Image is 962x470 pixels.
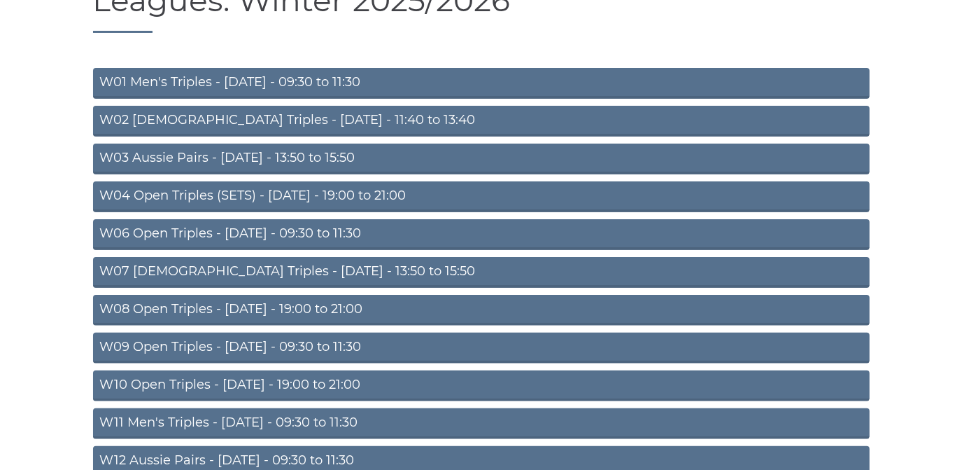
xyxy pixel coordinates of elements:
[93,68,870,99] a: W01 Men's Triples - [DATE] - 09:30 to 11:30
[93,371,870,401] a: W10 Open Triples - [DATE] - 19:00 to 21:00
[93,295,870,326] a: W08 Open Triples - [DATE] - 19:00 to 21:00
[93,181,870,212] a: W04 Open Triples (SETS) - [DATE] - 19:00 to 21:00
[93,408,870,439] a: W11 Men's Triples - [DATE] - 09:30 to 11:30
[93,106,870,137] a: W02 [DEMOGRAPHIC_DATA] Triples - [DATE] - 11:40 to 13:40
[93,333,870,364] a: W09 Open Triples - [DATE] - 09:30 to 11:30
[93,144,870,174] a: W03 Aussie Pairs - [DATE] - 13:50 to 15:50
[93,219,870,250] a: W06 Open Triples - [DATE] - 09:30 to 11:30
[93,257,870,288] a: W07 [DEMOGRAPHIC_DATA] Triples - [DATE] - 13:50 to 15:50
